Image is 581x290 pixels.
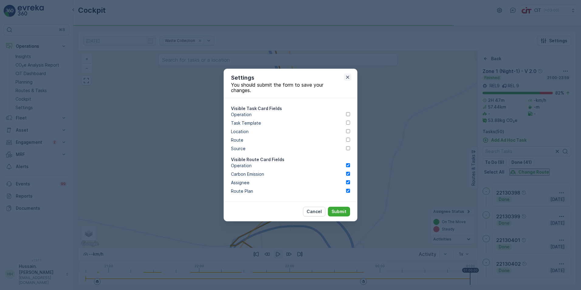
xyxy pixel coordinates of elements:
p: Assignee [231,180,249,186]
button: Submit [328,207,350,216]
p: Settings [231,74,344,82]
p: Cancel [307,209,322,215]
p: Route Plan [231,188,253,194]
p: Visible Route Card Fields [231,157,284,163]
button: Cancel [303,207,325,216]
p: Source [231,146,246,152]
span: You should submit the form to save your changes. [231,82,323,93]
p: Visible Task Card Fields [231,105,282,112]
p: Route [231,137,243,143]
p: Operation [231,112,252,118]
p: Task Template [231,120,261,126]
p: Carbon Emission [231,171,264,177]
p: Location [231,129,249,135]
p: Submit [332,209,346,215]
p: Operation [231,163,252,169]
